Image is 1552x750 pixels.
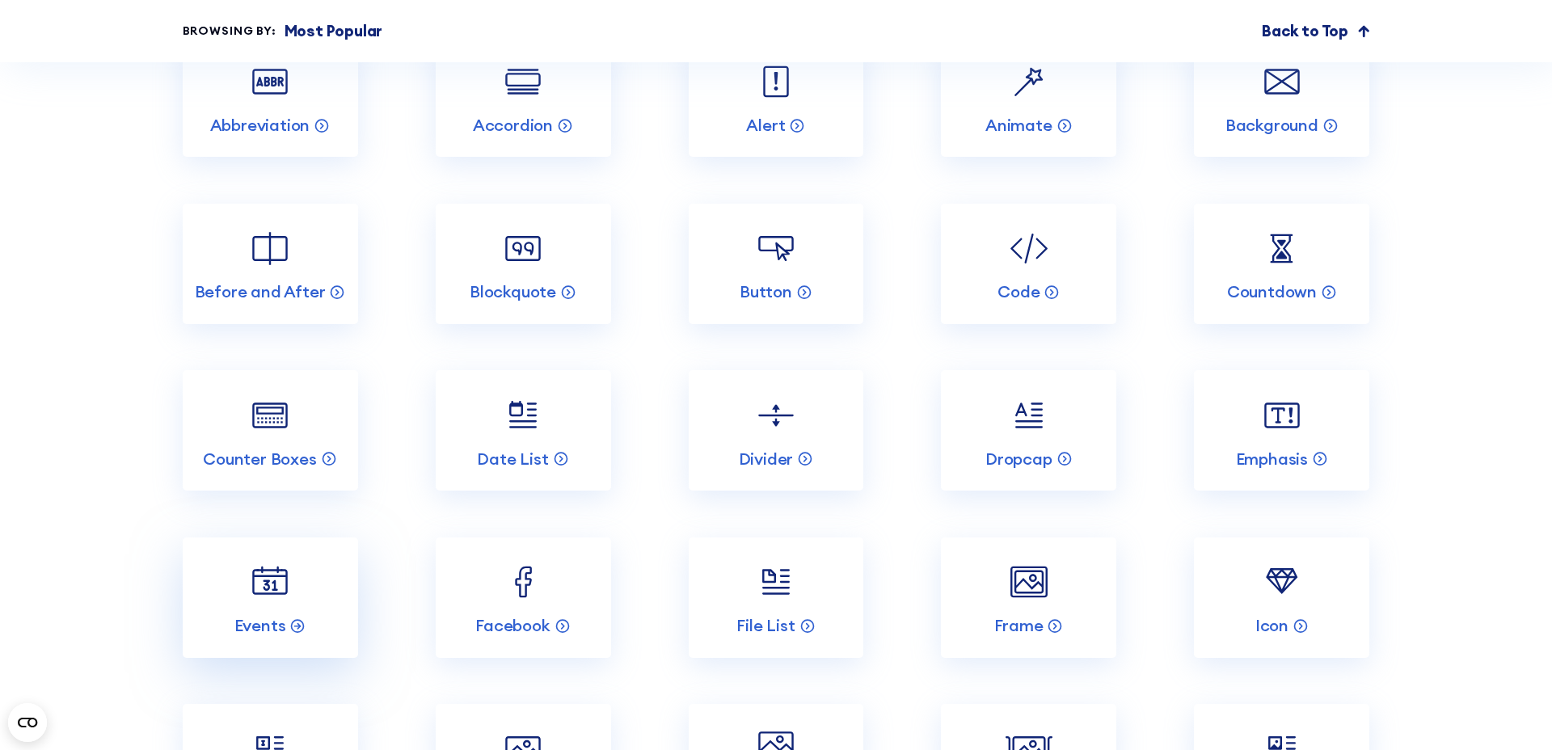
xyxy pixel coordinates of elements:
p: Back to Top [1262,19,1348,43]
p: Frame [994,615,1043,636]
img: Alert [753,58,799,105]
img: Blockquote [500,225,546,272]
p: Abbreviation [210,115,310,136]
a: Blockquote [436,204,611,324]
p: Before and After [195,281,326,302]
div: Browsing by: [183,23,276,40]
img: Abbreviation [247,58,293,105]
p: Date List [477,449,548,470]
p: Emphasis [1236,449,1308,470]
p: Counter Boxes [203,449,316,470]
a: Icon [1194,537,1369,658]
a: File List [689,537,864,658]
p: File List [736,615,795,636]
img: Facebook [500,558,546,605]
img: Events [247,558,293,605]
a: Dropcap [941,370,1116,491]
img: Icon [1259,558,1305,605]
button: Open CMP widget [8,703,47,742]
img: Counter Boxes [247,392,293,439]
img: Accordion [500,58,546,105]
a: Countdown [1194,204,1369,324]
img: Background [1259,58,1305,105]
p: Most Popular [285,19,383,43]
p: Blockquote [470,281,556,302]
img: Divider [753,392,799,439]
img: Dropcap [1006,392,1052,439]
img: Code [1006,225,1052,272]
p: Alert [746,115,785,136]
p: Facebook [475,615,550,636]
a: Facebook [436,537,611,658]
img: Emphasis [1259,392,1305,439]
a: Button [689,204,864,324]
a: Date List [436,370,611,491]
img: Frame [1006,558,1052,605]
a: Before and After [183,204,358,324]
p: Events [234,615,286,636]
p: Animate [985,115,1052,136]
p: Background [1225,115,1318,136]
a: Events [183,537,358,658]
a: Background [1194,37,1369,158]
a: Frame [941,537,1116,658]
p: Icon [1255,615,1288,636]
img: Countdown [1259,225,1305,272]
p: Code [997,281,1040,302]
p: Divider [739,449,794,470]
img: Before and After [247,225,293,272]
img: File List [753,558,799,605]
a: Emphasis [1194,370,1369,491]
a: Divider [689,370,864,491]
a: Code [941,204,1116,324]
a: Accordion [436,37,611,158]
p: Countdown [1227,281,1317,302]
a: Abbreviation [183,37,358,158]
img: Button [753,225,799,272]
a: Counter Boxes [183,370,358,491]
p: Button [740,281,792,302]
img: Date List [500,392,546,439]
iframe: Chat Widget [1471,672,1552,750]
img: Animate [1006,58,1052,105]
a: Animate [941,37,1116,158]
a: Alert [689,37,864,158]
p: Accordion [473,115,553,136]
p: Dropcap [985,449,1052,470]
a: Back to Top [1262,19,1369,43]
